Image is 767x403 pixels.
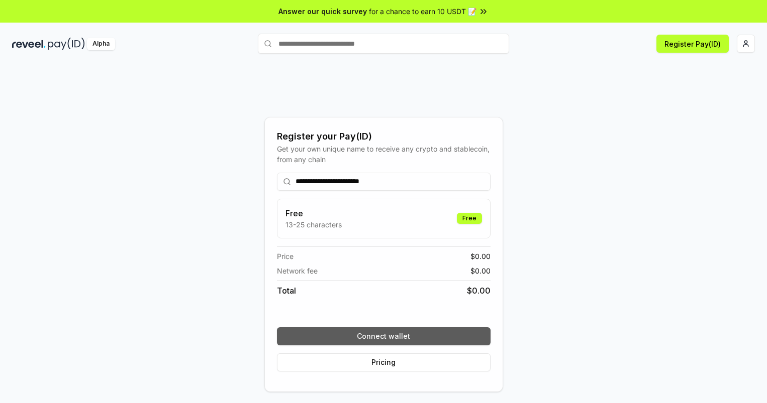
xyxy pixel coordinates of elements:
[48,38,85,50] img: pay_id
[285,219,342,230] p: 13-25 characters
[457,213,482,224] div: Free
[12,38,46,50] img: reveel_dark
[656,35,729,53] button: Register Pay(ID)
[470,251,491,261] span: $ 0.00
[277,265,318,276] span: Network fee
[277,251,294,261] span: Price
[470,265,491,276] span: $ 0.00
[277,353,491,371] button: Pricing
[277,285,296,297] span: Total
[369,6,476,17] span: for a chance to earn 10 USDT 📝
[285,207,342,219] h3: Free
[277,144,491,165] div: Get your own unique name to receive any crypto and stablecoin, from any chain
[277,327,491,345] button: Connect wallet
[277,129,491,144] div: Register your Pay(ID)
[278,6,367,17] span: Answer our quick survey
[87,38,115,50] div: Alpha
[467,285,491,297] span: $ 0.00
